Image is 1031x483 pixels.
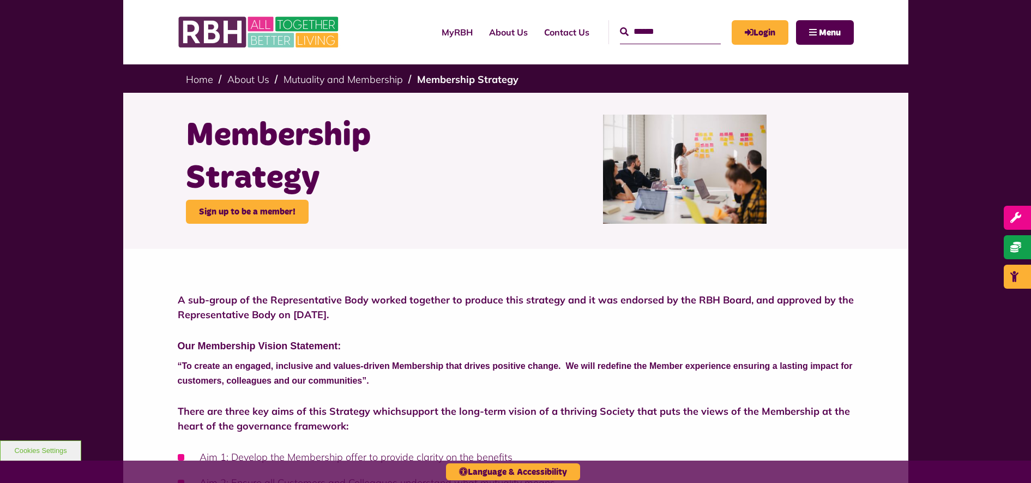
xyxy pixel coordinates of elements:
[481,17,536,47] a: About Us
[178,341,341,351] span: Our Membership Vision Statement:
[186,73,213,86] a: Home
[819,28,841,37] span: Menu
[417,73,518,86] a: Membership Strategy
[178,361,853,385] span: “To create an engaged, inclusive and values-driven Membership that drives positive change. We wil...
[536,17,598,47] a: Contact Us
[227,73,269,86] a: About Us
[433,17,481,47] a: MyRBH
[178,405,850,432] strong: support the long-term vision of a thriving Society that puts the views of the Membership at the h...
[186,115,508,200] h1: Membership Strategy
[603,115,767,224] img: You X Ventures Oalh2mojuuk Unsplash
[178,294,854,321] strong: A sub-group of the Representative Body worked together to produce this strategy and it was endors...
[178,11,341,53] img: RBH
[178,450,854,464] li: Aim 1: Develop the Membership offer to provide clarity on the benefits
[178,405,401,418] strong: There are three key aims of this Strategy which
[796,20,854,45] button: Navigation
[284,73,403,86] a: Mutuality and Membership
[446,463,580,480] button: Language & Accessibility
[982,434,1031,483] iframe: Netcall Web Assistant for live chat
[186,200,309,224] a: Sign up to be a member!
[732,20,788,45] a: MyRBH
